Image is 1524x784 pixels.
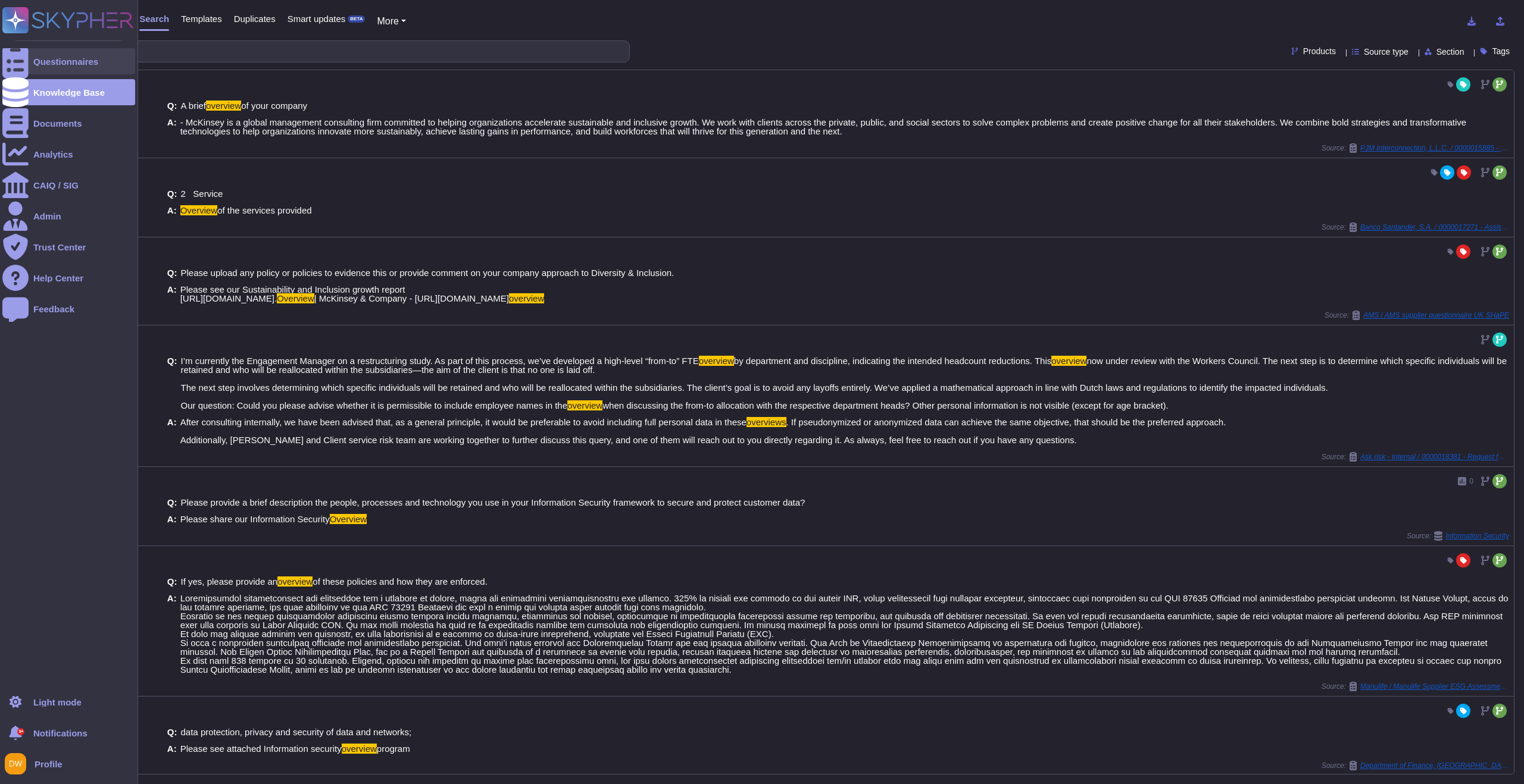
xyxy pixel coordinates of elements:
span: Please provide a brief description the people, processes and technology you use in your Informati... [181,497,805,507]
span: by department and discipline, indicating the intended headcount reductions. This [734,356,1051,366]
span: data protection, privacy and security of data and networks; [181,727,412,737]
span: Tags [1492,47,1510,55]
span: 2 Service [181,189,223,199]
a: Trust Center [2,234,135,260]
mark: Overview [330,514,367,524]
span: of these policies and how they are enforced. [313,576,488,587]
a: Help Center [2,265,135,291]
b: Q: [167,498,177,507]
span: AMS / AMS supplier questionnaire UK SHaPE [1363,312,1509,319]
div: Analytics [33,150,73,159]
mark: Overview [277,293,314,303]
span: Please see our Sustainability and Inclusion growth report [URL][DOMAIN_NAME]. [180,284,405,303]
span: Source: [1325,311,1509,320]
span: Source: [1322,143,1509,153]
b: A: [167,118,177,136]
b: Q: [167,268,177,277]
span: Search [139,14,169,23]
span: More [377,16,398,26]
span: Section [1436,48,1464,56]
mark: overview [206,101,241,111]
div: CAIQ / SIG [33,181,79,190]
a: Feedback [2,296,135,322]
a: Analytics [2,141,135,167]
span: Banco Santander, S.A. / 0000017271 - Assistance Required: Santander Form Completion [1360,224,1509,231]
button: user [2,751,35,777]
a: Documents [2,110,135,136]
div: Questionnaires [33,57,98,66]
mark: overview [1051,356,1086,366]
mark: overview [277,576,313,587]
span: program [377,744,410,754]
span: If yes, please provide an [181,576,278,587]
span: Notifications [33,729,88,738]
div: 9+ [17,728,24,735]
a: Admin [2,203,135,229]
b: A: [167,418,177,444]
span: Ask risk - Internal / 0000018381 - Request for Guidance on Personal Info Visibility in Restructur... [1360,453,1509,460]
span: Duplicates [234,14,276,23]
span: A brief [181,101,207,111]
span: Templates [181,14,221,23]
div: BETA [348,15,365,23]
mark: overview [567,400,602,410]
button: More [377,14,406,29]
mark: overview [699,356,734,366]
span: PJM Interconnection, L.L.C. / 0000015885 - Proposal for ISO (Right to Win) [1360,145,1509,152]
span: Information Security [1445,532,1509,540]
span: when discussing the from-to allocation with the respective department heads? Other personal infor... [602,400,1169,410]
span: | McKinsey & Company - [URL][DOMAIN_NAME] [314,293,509,303]
b: Q: [167,356,177,410]
b: A: [167,515,177,523]
span: Source: [1322,682,1509,691]
mark: overviews [747,417,786,427]
span: Smart updates [288,14,346,23]
span: now under review with the Workers Council. The next step is to determine which specific individua... [181,356,1507,410]
div: Light mode [33,698,82,707]
input: Search a question or template... [47,41,617,62]
mark: overview [342,744,377,754]
span: Please share our Information Security [180,514,330,524]
b: Q: [167,101,177,110]
span: Source: [1322,761,1509,770]
b: Q: [167,727,177,736]
b: Q: [167,189,177,198]
span: Products [1303,47,1336,55]
b: A: [167,206,177,215]
div: Feedback [33,305,74,313]
div: Trust Center [33,243,86,252]
span: I’m currently the Engagement Manager on a restructuring study. As part of this process, we’ve dev... [181,356,699,366]
span: Department of Finance, [GEOGRAPHIC_DATA] / 0000021517 [DOF LOP] Update and status doc [1360,762,1509,769]
span: Please see attached Information security [180,744,342,754]
span: After consulting internally, we have been advised that, as a general principle, it would be prefe... [180,417,747,427]
img: user [5,753,26,774]
b: Q: [167,577,177,586]
span: of your company [241,101,307,111]
span: Manulife / Manulife Supplier ESG Assessment Questionnaire Supplier Version [1360,683,1509,690]
b: A: [167,285,177,303]
b: A: [167,744,177,753]
div: Admin [33,212,61,221]
div: Documents [33,119,82,128]
span: Profile [35,760,63,769]
span: Source: [1322,452,1509,462]
span: of the services provided [217,205,311,215]
a: CAIQ / SIG [2,172,135,198]
span: Source type [1364,48,1409,56]
div: Help Center [33,274,83,283]
span: Source: [1322,222,1509,232]
span: - McKinsey is a global management consulting firm committed to helping organizations accelerate s... [180,117,1467,136]
span: 0 [1469,478,1473,485]
a: Knowledge Base [2,79,135,105]
mark: Overview [180,205,218,215]
a: Questionnaires [2,48,135,74]
span: Source: [1407,531,1509,541]
mark: overview [509,293,544,303]
span: Loremipsumdol sitametconsect adi elitseddoe tem i utlabore et dolore, magna ali enimadmini veniam... [180,593,1509,675]
b: A: [167,594,177,674]
div: Knowledge Base [33,88,105,97]
span: Please upload any policy or policies to evidence this or provide comment on your company approach... [181,268,674,278]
